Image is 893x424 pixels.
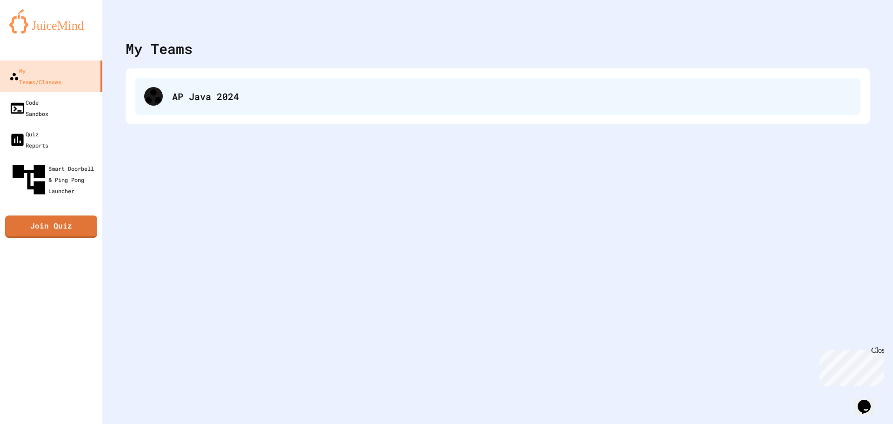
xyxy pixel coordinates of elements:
[4,4,64,59] div: Chat with us now!Close
[9,128,48,151] div: Quiz Reports
[9,97,48,119] div: Code Sandbox
[126,38,193,59] div: My Teams
[135,78,860,115] div: AP Java 2024
[5,215,97,238] a: Join Quiz
[9,160,99,199] div: Smart Doorbell & Ping Pong Launcher
[9,9,93,34] img: logo-orange.svg
[9,65,61,87] div: My Teams/Classes
[816,346,884,386] iframe: chat widget
[854,387,884,415] iframe: chat widget
[172,89,851,103] div: AP Java 2024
